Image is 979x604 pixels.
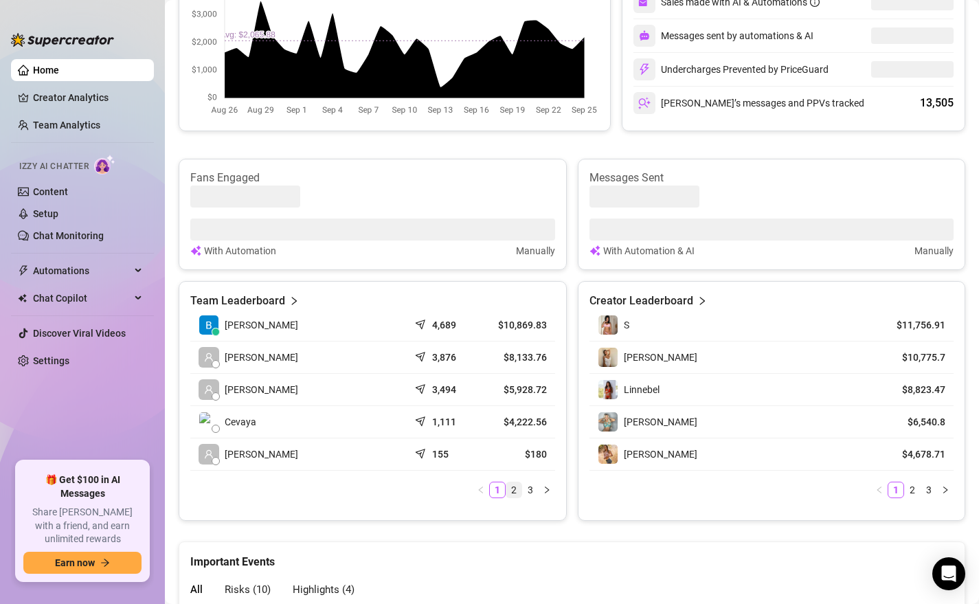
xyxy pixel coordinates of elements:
[490,383,546,396] article: $5,928.72
[18,265,29,276] span: thunderbolt
[638,63,651,76] img: svg%3e
[904,482,921,498] li: 2
[293,583,355,596] span: Highlights ( 4 )
[506,482,522,498] li: 2
[516,243,555,258] article: Manually
[477,486,485,494] span: left
[33,208,58,219] a: Setup
[603,243,695,258] article: With Automation & AI
[905,482,920,497] a: 2
[23,506,142,546] span: Share [PERSON_NAME] with a friend, and earn unlimited rewards
[883,350,945,364] article: $10,775.7
[883,383,945,396] article: $8,823.47
[489,482,506,498] li: 1
[589,243,600,258] img: svg%3e
[18,293,27,303] img: Chat Copilot
[937,482,954,498] li: Next Page
[190,542,954,570] div: Important Events
[225,317,298,333] span: [PERSON_NAME]
[598,348,618,367] img: Megan
[190,243,201,258] img: svg%3e
[473,482,489,498] li: Previous Page
[941,486,949,494] span: right
[33,120,100,131] a: Team Analytics
[33,230,104,241] a: Chat Monitoring
[871,482,888,498] li: Previous Page
[914,243,954,258] article: Manually
[190,170,555,186] article: Fans Engaged
[33,260,131,282] span: Automations
[204,353,214,362] span: user
[289,293,299,309] span: right
[543,486,551,494] span: right
[199,412,218,432] img: Cevaya
[190,293,285,309] article: Team Leaderboard
[522,482,539,498] li: 3
[55,557,95,568] span: Earn now
[33,328,126,339] a: Discover Viral Videos
[539,482,555,498] button: right
[633,92,864,114] div: [PERSON_NAME]’s messages and PPVs tracked
[432,415,456,429] article: 1,111
[937,482,954,498] button: right
[624,384,660,395] span: Linnebel
[638,97,651,109] img: svg%3e
[633,58,829,80] div: Undercharges Prevented by PriceGuard
[225,382,298,397] span: [PERSON_NAME]
[33,65,59,76] a: Home
[23,473,142,500] span: 🎁 Get $100 in AI Messages
[432,318,456,332] article: 4,689
[415,445,429,459] span: send
[932,557,965,590] div: Open Intercom Messenger
[33,87,143,109] a: Creator Analytics
[415,381,429,394] span: send
[506,482,521,497] a: 2
[190,583,203,596] span: All
[225,447,298,462] span: [PERSON_NAME]
[11,33,114,47] img: logo-BBDzfeDw.svg
[883,318,945,332] article: $11,756.91
[920,95,954,111] div: 13,505
[598,445,618,464] img: Marie
[473,482,489,498] button: left
[883,415,945,429] article: $6,540.8
[539,482,555,498] li: Next Page
[598,315,618,335] img: S
[225,583,271,596] span: Risks ( 10 )
[871,482,888,498] button: left
[490,415,546,429] article: $4,222.56
[624,320,629,331] span: S
[633,25,813,47] div: Messages sent by automations & AI
[624,449,697,460] span: [PERSON_NAME]
[490,447,546,461] article: $180
[94,155,115,175] img: AI Chatter
[204,449,214,459] span: user
[639,30,650,41] img: svg%3e
[415,348,429,362] span: send
[432,383,456,396] article: 3,494
[490,350,546,364] article: $8,133.76
[204,243,276,258] article: With Automation
[432,447,449,461] article: 155
[204,385,214,394] span: user
[875,486,884,494] span: left
[225,350,298,365] span: [PERSON_NAME]
[589,170,954,186] article: Messages Sent
[598,380,618,399] img: Linnebel
[888,482,903,497] a: 1
[888,482,904,498] li: 1
[490,318,546,332] article: $10,869.83
[19,160,89,173] span: Izzy AI Chatter
[589,293,693,309] article: Creator Leaderboard
[432,350,456,364] article: 3,876
[415,413,429,427] span: send
[33,355,69,366] a: Settings
[883,447,945,461] article: $4,678.71
[199,315,218,335] img: Barbara van der…
[33,287,131,309] span: Chat Copilot
[624,416,697,427] span: [PERSON_NAME]
[697,293,707,309] span: right
[624,352,697,363] span: [PERSON_NAME]
[523,482,538,497] a: 3
[921,482,936,497] a: 3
